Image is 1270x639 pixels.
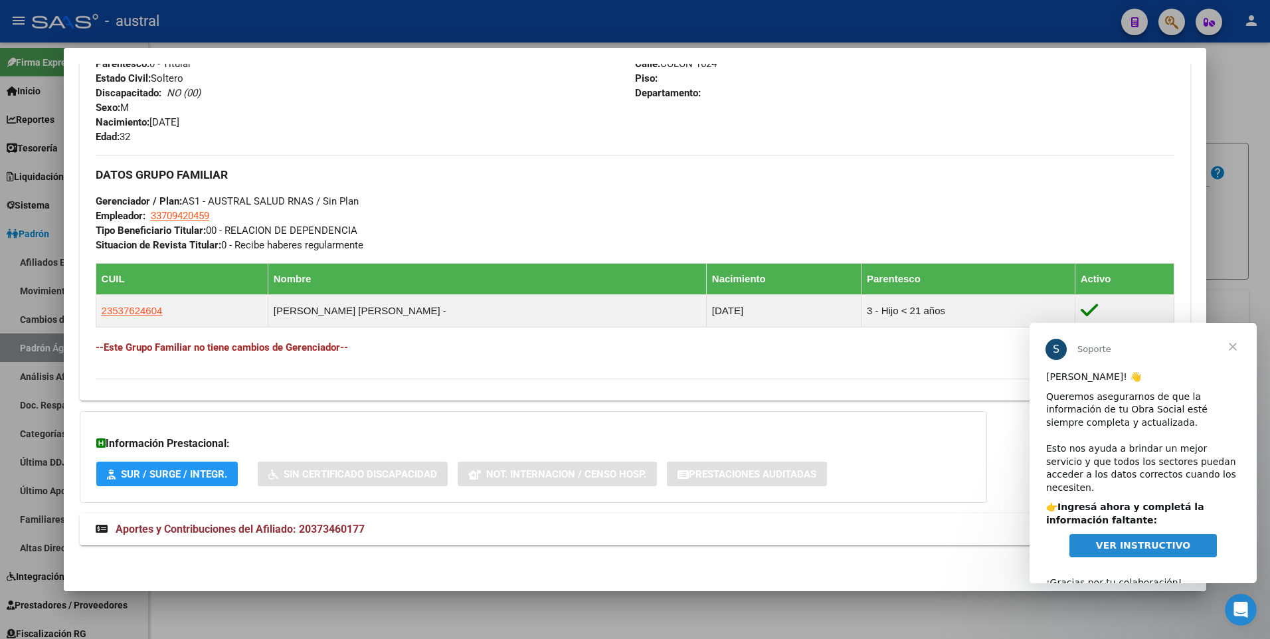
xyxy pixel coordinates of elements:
[862,263,1075,294] th: Parentesco
[96,225,206,236] strong: Tipo Beneficiario Titular:
[706,294,861,327] td: [DATE]
[862,294,1075,327] td: 3 - Hijo < 21 años
[1075,263,1174,294] th: Activo
[96,116,179,128] span: [DATE]
[635,72,658,84] strong: Piso:
[96,462,238,486] button: SUR / SURGE / INTEGR.
[284,468,437,480] span: Sin Certificado Discapacidad
[80,513,1191,545] mat-expansion-panel-header: Aportes y Contribuciones del Afiliado: 20373460177
[96,131,120,143] strong: Edad:
[258,462,448,486] button: Sin Certificado Discapacidad
[96,239,221,251] strong: Situacion de Revista Titular:
[635,58,660,70] strong: Calle:
[96,58,191,70] span: 0 - Titular
[96,195,182,207] strong: Gerenciador / Plan:
[96,102,129,114] span: M
[96,58,149,70] strong: Parentesco:
[667,462,827,486] button: Prestaciones Auditadas
[102,305,163,316] span: 23537624604
[96,195,359,207] span: AS1 - AUSTRAL SALUD RNAS / Sin Plan
[96,87,161,99] strong: Discapacitado:
[96,340,1175,355] h4: --Este Grupo Familiar no tiene cambios de Gerenciador--
[121,468,227,480] span: SUR / SURGE / INTEGR.
[96,131,130,143] span: 32
[96,72,151,84] strong: Estado Civil:
[96,210,145,222] strong: Empleador:
[689,468,816,480] span: Prestaciones Auditadas
[96,102,120,114] strong: Sexo:
[96,167,1175,182] h3: DATOS GRUPO FAMILIAR
[458,462,657,486] button: Not. Internacion / Censo Hosp.
[706,263,861,294] th: Nacimiento
[635,58,717,70] span: COLON 1624
[17,240,211,280] div: ¡Gracias por tu colaboración! ​
[268,294,706,327] td: [PERSON_NAME] [PERSON_NAME] -
[635,87,701,99] strong: Departamento:
[167,87,201,99] i: NO (00)
[96,239,363,251] span: 0 - Recibe haberes regularmente
[96,263,268,294] th: CUIL
[486,468,646,480] span: Not. Internacion / Censo Hosp.
[116,523,365,535] span: Aportes y Contribuciones del Afiliado: 20373460177
[268,263,706,294] th: Nombre
[1225,594,1257,626] iframe: Intercom live chat
[151,210,209,222] span: 33709420459
[96,436,970,452] h3: Información Prestacional:
[1030,323,1257,583] iframe: Intercom live chat mensaje
[96,72,183,84] span: Soltero
[96,116,149,128] strong: Nacimiento:
[96,225,357,236] span: 00 - RELACION DE DEPENDENCIA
